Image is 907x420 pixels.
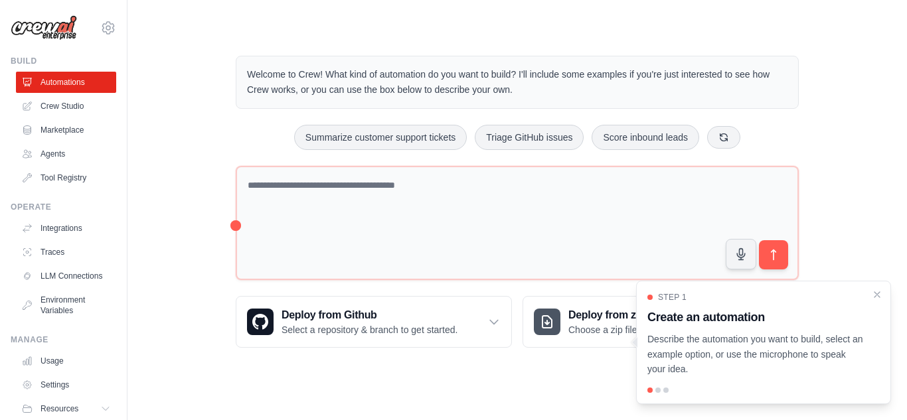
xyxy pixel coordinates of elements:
p: Welcome to Crew! What kind of automation do you want to build? I'll include some examples if you'... [247,67,787,98]
div: Operate [11,202,116,212]
h3: Deploy from zip file [568,307,681,323]
div: Widget de chat [841,356,907,420]
h3: Create an automation [647,308,864,326]
p: Describe the automation you want to build, select an example option, or use the microphone to spe... [647,332,864,377]
a: Integrations [16,218,116,239]
span: Resources [41,403,78,414]
div: Build [11,56,116,66]
a: Crew Studio [16,96,116,117]
a: Marketplace [16,119,116,141]
button: Triage GitHub issues [475,125,584,150]
a: Tool Registry [16,167,116,188]
div: Manage [11,334,116,345]
a: Automations [16,72,116,93]
button: Resources [16,398,116,419]
a: Environment Variables [16,289,116,321]
a: Usage [16,350,116,372]
h3: Deploy from Github [282,307,457,323]
p: Choose a zip file to upload. [568,323,681,336]
img: Logo [11,15,77,40]
iframe: Chat Widget [841,356,907,420]
button: Close walkthrough [872,289,882,300]
a: LLM Connections [16,265,116,287]
a: Agents [16,143,116,165]
a: Traces [16,242,116,263]
a: Settings [16,374,116,395]
button: Score inbound leads [592,125,699,150]
span: Step 1 [658,292,687,303]
button: Summarize customer support tickets [294,125,467,150]
p: Select a repository & branch to get started. [282,323,457,336]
